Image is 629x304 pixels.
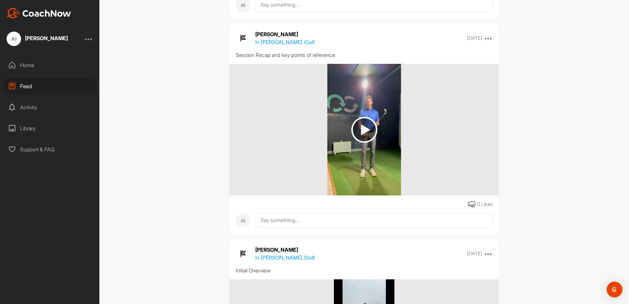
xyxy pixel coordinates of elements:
div: Open Intercom Messenger [607,282,622,297]
img: avatar [236,31,250,45]
p: In [PERSON_NAME] / Golf [255,38,315,46]
div: 0 Likes [477,201,492,208]
img: media [327,64,401,195]
p: [DATE] [467,35,482,41]
p: [PERSON_NAME] [255,246,315,254]
div: Library [4,120,96,137]
img: CoachNow [7,8,71,18]
img: play [351,117,377,143]
div: Initial Overview [236,266,492,274]
div: AI [236,213,250,228]
p: In [PERSON_NAME] / Golf [255,254,315,262]
img: avatar [236,246,250,261]
p: [DATE] [467,250,482,257]
p: [PERSON_NAME] [255,30,315,38]
div: Session Recap and key points of reference [236,51,492,59]
div: [PERSON_NAME] [25,36,68,41]
div: AI [7,32,21,46]
div: Support & FAQ [4,141,96,158]
div: Home [4,57,96,73]
div: Activity [4,99,96,115]
div: Feed [4,78,96,94]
